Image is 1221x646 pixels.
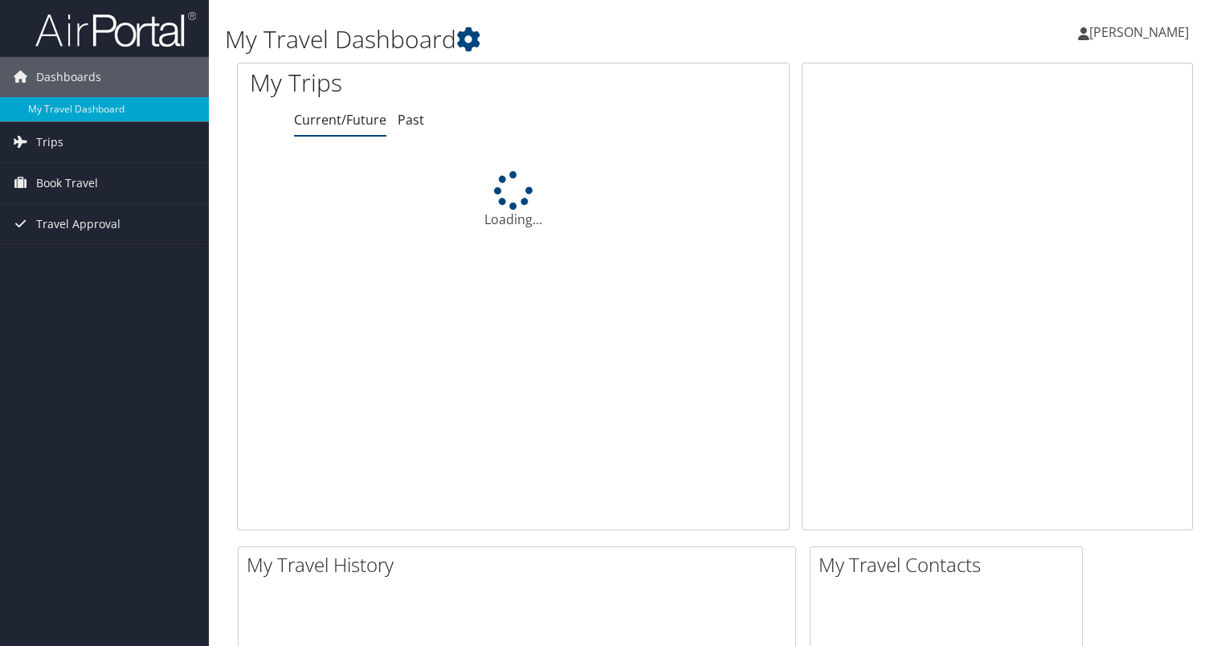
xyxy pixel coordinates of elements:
[36,204,120,244] span: Travel Approval
[36,122,63,162] span: Trips
[238,171,789,229] div: Loading...
[819,551,1082,579] h2: My Travel Contacts
[247,551,795,579] h2: My Travel History
[1089,23,1189,41] span: [PERSON_NAME]
[35,10,196,48] img: airportal-logo.png
[36,163,98,203] span: Book Travel
[1078,8,1205,56] a: [PERSON_NAME]
[225,22,878,56] h1: My Travel Dashboard
[398,111,424,129] a: Past
[294,111,386,129] a: Current/Future
[250,66,547,100] h1: My Trips
[36,57,101,97] span: Dashboards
